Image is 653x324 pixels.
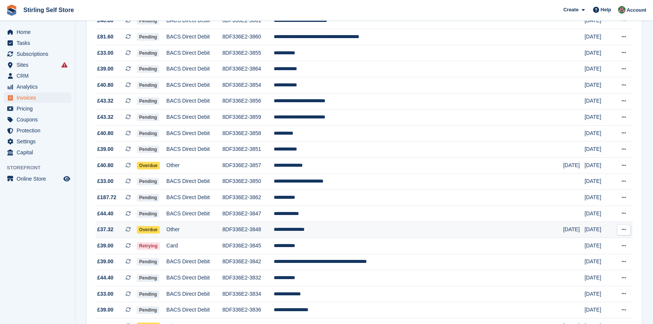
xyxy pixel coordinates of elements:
[166,190,222,206] td: BACS Direct Debit
[222,270,274,286] td: 8DF336E2-3832
[17,125,62,136] span: Protection
[137,210,159,218] span: Pending
[222,29,274,45] td: 8DF336E2-3860
[584,109,612,126] td: [DATE]
[137,33,159,41] span: Pending
[137,274,159,282] span: Pending
[137,194,159,201] span: Pending
[137,258,159,266] span: Pending
[627,6,646,14] span: Account
[166,270,222,286] td: BACS Direct Debit
[97,210,113,218] span: £44.40
[137,97,159,105] span: Pending
[618,6,625,14] img: Lucy
[584,286,612,302] td: [DATE]
[4,92,71,103] a: menu
[97,306,113,314] span: £39.00
[7,164,75,172] span: Storefront
[584,206,612,222] td: [DATE]
[222,222,274,238] td: 8DF336E2-3848
[166,141,222,158] td: BACS Direct Debit
[137,17,159,25] span: Pending
[137,306,159,314] span: Pending
[61,62,67,68] i: Smart entry sync failures have occurred
[17,27,62,37] span: Home
[166,109,222,126] td: BACS Direct Debit
[97,193,116,201] span: £187.72
[584,125,612,141] td: [DATE]
[584,254,612,270] td: [DATE]
[584,157,612,174] td: [DATE]
[222,174,274,190] td: 8DF336E2-3850
[222,109,274,126] td: 8DF336E2-3859
[166,286,222,302] td: BACS Direct Debit
[17,71,62,81] span: CRM
[97,17,113,25] span: £40.80
[137,290,159,298] span: Pending
[584,45,612,61] td: [DATE]
[4,147,71,158] a: menu
[17,81,62,92] span: Analytics
[97,274,113,282] span: £44.40
[20,4,77,16] a: Stirling Self Store
[97,129,113,137] span: £40.80
[97,242,113,250] span: £39.00
[4,125,71,136] a: menu
[4,114,71,125] a: menu
[62,174,71,183] a: Preview store
[137,242,160,250] span: Retrying
[17,147,62,158] span: Capital
[166,13,222,29] td: BACS Direct Debit
[222,254,274,270] td: 8DF336E2-3842
[4,27,71,37] a: menu
[17,49,62,59] span: Subscriptions
[97,145,113,153] span: £39.00
[97,177,113,185] span: £33.00
[4,136,71,147] a: menu
[166,93,222,109] td: BACS Direct Debit
[97,113,113,121] span: £43.32
[4,71,71,81] a: menu
[563,222,584,238] td: [DATE]
[17,60,62,70] span: Sites
[97,258,113,266] span: £39.00
[222,190,274,206] td: 8DF336E2-3862
[584,190,612,206] td: [DATE]
[584,77,612,94] td: [DATE]
[584,302,612,318] td: [DATE]
[17,174,62,184] span: Online Store
[97,49,113,57] span: £33.00
[166,61,222,77] td: BACS Direct Debit
[4,81,71,92] a: menu
[166,222,222,238] td: Other
[137,65,159,73] span: Pending
[97,226,113,233] span: £37.32
[137,162,160,169] span: Overdue
[584,93,612,109] td: [DATE]
[584,61,612,77] td: [DATE]
[4,174,71,184] a: menu
[4,38,71,48] a: menu
[166,238,222,254] td: Card
[584,141,612,158] td: [DATE]
[166,174,222,190] td: BACS Direct Debit
[584,13,612,29] td: [DATE]
[137,49,159,57] span: Pending
[4,49,71,59] a: menu
[4,60,71,70] a: menu
[563,157,584,174] td: [DATE]
[97,97,113,105] span: £43.32
[166,125,222,141] td: BACS Direct Debit
[97,33,113,41] span: £81.60
[222,61,274,77] td: 8DF336E2-3864
[222,157,274,174] td: 8DF336E2-3857
[6,5,17,16] img: stora-icon-8386f47178a22dfd0bd8f6a31ec36ba5ce8667c1dd55bd0f319d3a0aa187defe.svg
[563,6,578,14] span: Create
[222,141,274,158] td: 8DF336E2-3851
[222,77,274,94] td: 8DF336E2-3854
[222,238,274,254] td: 8DF336E2-3845
[17,103,62,114] span: Pricing
[17,92,62,103] span: Invoices
[222,125,274,141] td: 8DF336E2-3858
[222,206,274,222] td: 8DF336E2-3847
